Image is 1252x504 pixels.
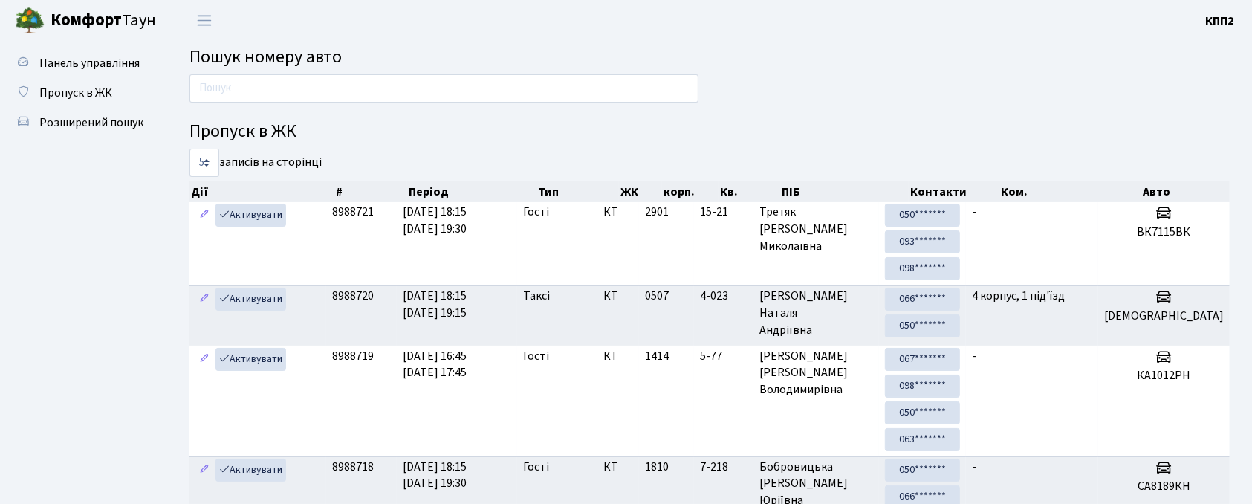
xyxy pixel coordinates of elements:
[51,8,156,33] span: Таун
[189,149,322,177] label: записів на сторінці
[1104,479,1224,494] h5: СА8189КН
[7,48,156,78] a: Панель управління
[523,204,549,221] span: Гості
[215,204,286,227] a: Активувати
[407,181,536,202] th: Період
[645,348,669,364] span: 1414
[215,288,286,311] a: Активувати
[7,108,156,138] a: Розширений пошук
[781,181,909,202] th: ПІБ
[186,8,223,33] button: Переключити навігацію
[1205,13,1234,29] b: КПП2
[700,288,747,305] span: 4-023
[189,181,334,202] th: Дії
[523,288,550,305] span: Таксі
[334,181,407,202] th: #
[1141,181,1230,202] th: Авто
[603,459,633,476] span: КТ
[403,459,467,492] span: [DATE] 18:15 [DATE] 19:30
[1104,369,1224,383] h5: КА1012РН
[972,348,976,364] span: -
[215,459,286,482] a: Активувати
[403,348,467,381] span: [DATE] 16:45 [DATE] 17:45
[645,288,669,304] span: 0507
[1205,12,1234,30] a: КПП2
[759,204,873,255] span: Третяк [PERSON_NAME] Миколаївна
[700,204,747,221] span: 15-21
[603,204,633,221] span: КТ
[700,348,747,365] span: 5-77
[1104,225,1224,239] h5: ВК7115ВК
[189,121,1230,143] h4: Пропуск в ЖК
[39,85,112,101] span: Пропуск в ЖК
[662,181,719,202] th: корп.
[603,348,633,365] span: КТ
[619,181,661,202] th: ЖК
[972,204,976,220] span: -
[972,459,976,475] span: -
[332,459,374,475] span: 8988718
[15,6,45,36] img: logo.png
[700,459,747,476] span: 7-218
[189,74,698,103] input: Пошук
[909,181,999,202] th: Контакти
[189,44,342,70] span: Пошук номеру авто
[403,204,467,237] span: [DATE] 18:15 [DATE] 19:30
[332,288,374,304] span: 8988720
[972,288,1065,304] span: 4 корпус, 1 під'їзд
[332,204,374,220] span: 8988721
[7,78,156,108] a: Пропуск в ЖК
[759,288,873,339] span: [PERSON_NAME] Наталя Андріївна
[39,55,140,71] span: Панель управління
[719,181,780,202] th: Кв.
[195,459,213,482] a: Редагувати
[332,348,374,364] span: 8988719
[189,149,219,177] select: записів на сторінці
[1104,309,1224,323] h5: [DEMOGRAPHIC_DATA]
[523,348,549,365] span: Гості
[403,288,467,321] span: [DATE] 18:15 [DATE] 19:15
[195,204,213,227] a: Редагувати
[215,348,286,371] a: Активувати
[536,181,619,202] th: Тип
[523,459,549,476] span: Гості
[645,459,669,475] span: 1810
[999,181,1141,202] th: Ком.
[51,8,122,32] b: Комфорт
[39,114,143,131] span: Розширений пошук
[195,288,213,311] a: Редагувати
[603,288,633,305] span: КТ
[195,348,213,371] a: Редагувати
[645,204,669,220] span: 2901
[759,348,873,399] span: [PERSON_NAME] [PERSON_NAME] Володимирівна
